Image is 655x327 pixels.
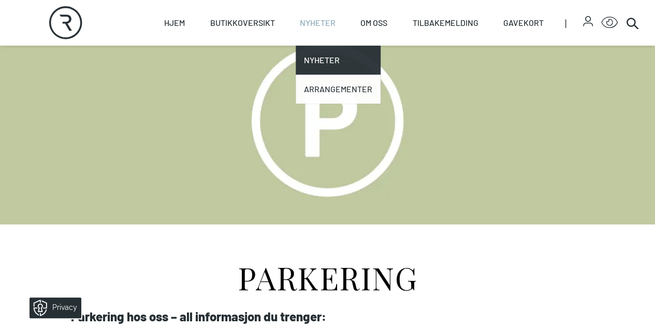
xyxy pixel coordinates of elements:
h1: PARKERING [71,253,585,293]
iframe: Manage Preferences [10,294,95,322]
a: Arrangementer [296,75,381,104]
h3: Parkering hos oss – all informasjon du trenger: [71,309,585,324]
button: Open Accessibility Menu [601,15,618,31]
a: Nyheter [296,46,381,75]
